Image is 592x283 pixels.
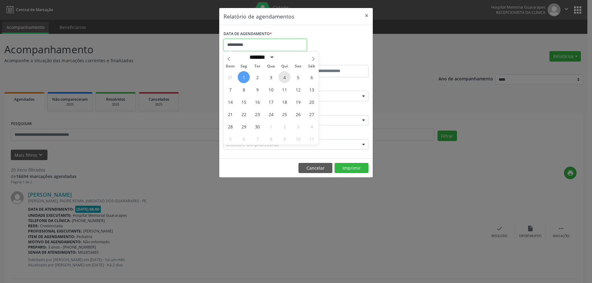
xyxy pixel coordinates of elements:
span: Outubro 10, 2025 [292,133,304,145]
span: Outubro 3, 2025 [292,120,304,132]
span: Setembro 19, 2025 [292,96,304,108]
span: Agosto 31, 2025 [224,71,236,83]
span: Setembro 6, 2025 [306,71,318,83]
span: Sáb [305,64,319,68]
span: Setembro 25, 2025 [278,108,290,120]
span: Outubro 6, 2025 [238,133,250,145]
span: Setembro 17, 2025 [265,96,277,108]
span: Setembro 7, 2025 [224,83,236,95]
span: Setembro 3, 2025 [265,71,277,83]
span: Setembro 10, 2025 [265,83,277,95]
select: Month [247,54,274,60]
span: Setembro 23, 2025 [251,108,263,120]
span: Outubro 9, 2025 [278,133,290,145]
span: Setembro 4, 2025 [278,71,290,83]
span: Setembro 22, 2025 [238,108,250,120]
button: Cancelar [298,163,332,173]
span: Ter [251,64,264,68]
span: Setembro 26, 2025 [292,108,304,120]
span: Setembro 29, 2025 [238,120,250,132]
span: Setembro 2, 2025 [251,71,263,83]
span: Setembro 27, 2025 [306,108,318,120]
span: Setembro 24, 2025 [265,108,277,120]
span: Setembro 8, 2025 [238,83,250,95]
span: Setembro 18, 2025 [278,96,290,108]
span: Setembro 11, 2025 [278,83,290,95]
span: Setembro 1, 2025 [238,71,250,83]
span: Setembro 20, 2025 [306,96,318,108]
span: Setembro 16, 2025 [251,96,263,108]
input: Year [274,54,295,60]
span: Setembro 21, 2025 [224,108,236,120]
span: Qui [278,64,291,68]
span: Outubro 5, 2025 [224,133,236,145]
span: Outubro 11, 2025 [306,133,318,145]
span: Setembro 28, 2025 [224,120,236,132]
span: Outubro 7, 2025 [251,133,263,145]
h5: Relatório de agendamentos [224,12,294,20]
span: Outubro 8, 2025 [265,133,277,145]
span: Sex [291,64,305,68]
span: Setembro 14, 2025 [224,96,236,108]
span: Outubro 1, 2025 [265,120,277,132]
span: Selecione um profissional [226,141,279,148]
span: Setembro 15, 2025 [238,96,250,108]
button: Imprimir [335,163,368,173]
label: ATÉ [298,55,368,65]
button: Close [360,8,373,23]
label: DATA DE AGENDAMENTO [224,29,272,39]
span: Setembro 30, 2025 [251,120,263,132]
span: Outubro 2, 2025 [278,120,290,132]
span: Dom [224,64,237,68]
span: Qua [264,64,278,68]
span: Outubro 4, 2025 [306,120,318,132]
span: Seg [237,64,251,68]
span: Setembro 12, 2025 [292,83,304,95]
span: Setembro 9, 2025 [251,83,263,95]
span: Setembro 13, 2025 [306,83,318,95]
span: Setembro 5, 2025 [292,71,304,83]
